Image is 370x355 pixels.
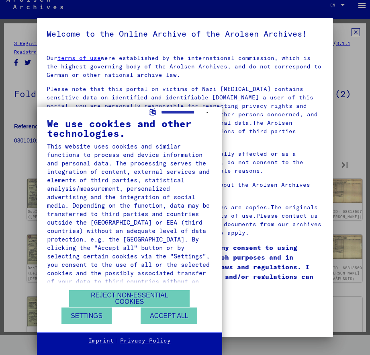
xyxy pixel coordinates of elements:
a: Privacy Policy [120,337,171,345]
button: Reject non-essential cookies [69,290,190,307]
button: Settings [61,308,112,324]
div: We use cookies and other technologies. [47,119,212,138]
a: Imprint [88,337,114,345]
button: Accept all [141,308,197,324]
div: This website uses cookies and similar functions to process end device information and personal da... [47,142,212,294]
